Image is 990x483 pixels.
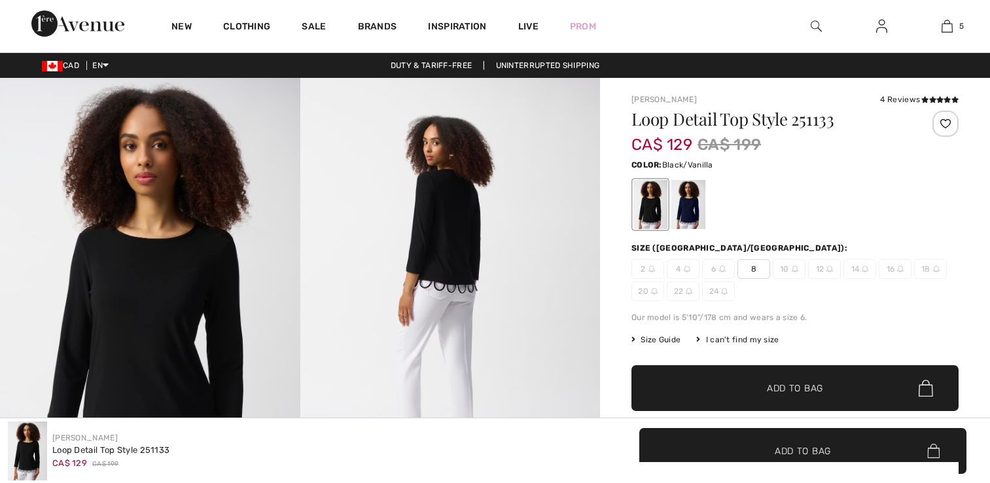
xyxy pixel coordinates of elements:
[631,95,697,104] a: [PERSON_NAME]
[826,266,833,272] img: ring-m.svg
[651,288,658,295] img: ring-m.svg
[631,259,664,279] span: 2
[942,18,953,34] img: My Bag
[631,365,959,411] button: Add to Bag
[92,459,118,469] span: CA$ 199
[631,334,681,346] span: Size Guide
[927,444,940,458] img: Bag.svg
[631,122,692,154] span: CA$ 129
[880,94,959,105] div: 4 Reviews
[737,259,770,279] span: 8
[897,266,904,272] img: ring-m.svg
[702,281,735,301] span: 24
[773,259,805,279] span: 10
[631,242,850,254] div: Size ([GEOGRAPHIC_DATA]/[GEOGRAPHIC_DATA]):
[702,259,735,279] span: 6
[631,312,959,323] div: Our model is 5'10"/178 cm and wears a size 6.
[302,21,326,35] a: Sale
[52,458,87,468] span: CA$ 129
[92,61,109,70] span: EN
[428,21,486,35] span: Inspiration
[843,259,876,279] span: 14
[915,18,979,34] a: 5
[775,444,831,457] span: Add to Bag
[919,380,933,397] img: Bag.svg
[879,259,911,279] span: 16
[518,20,539,33] a: Live
[662,160,713,170] span: Black/Vanilla
[792,266,798,272] img: ring-m.svg
[767,382,823,395] span: Add to Bag
[698,133,761,156] span: CA$ 199
[633,180,667,229] div: Black/Vanilla
[914,259,947,279] span: 18
[648,266,655,272] img: ring-m.svg
[876,18,887,34] img: My Info
[667,281,699,301] span: 22
[570,20,596,33] a: Prom
[866,18,898,35] a: Sign In
[686,288,692,295] img: ring-m.svg
[358,21,397,35] a: Brands
[639,428,966,474] button: Add to Bag
[171,21,192,35] a: New
[631,111,904,128] h1: Loop Detail Top Style 251133
[8,421,47,480] img: Loop Detail Top Style 251133
[52,444,169,457] div: Loop Detail Top Style 251133
[223,21,270,35] a: Clothing
[811,18,822,34] img: search the website
[631,160,662,170] span: Color:
[631,281,664,301] span: 20
[696,334,779,346] div: I can't find my size
[31,10,124,37] img: 1ère Avenue
[862,266,868,272] img: ring-m.svg
[719,266,726,272] img: ring-m.svg
[933,266,940,272] img: ring-m.svg
[808,259,841,279] span: 12
[721,288,728,295] img: ring-m.svg
[667,259,699,279] span: 4
[671,180,705,229] div: Midnight Blue/Vanilla
[42,61,63,71] img: Canadian Dollar
[684,266,690,272] img: ring-m.svg
[42,61,84,70] span: CAD
[52,433,118,442] a: [PERSON_NAME]
[959,20,964,32] span: 5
